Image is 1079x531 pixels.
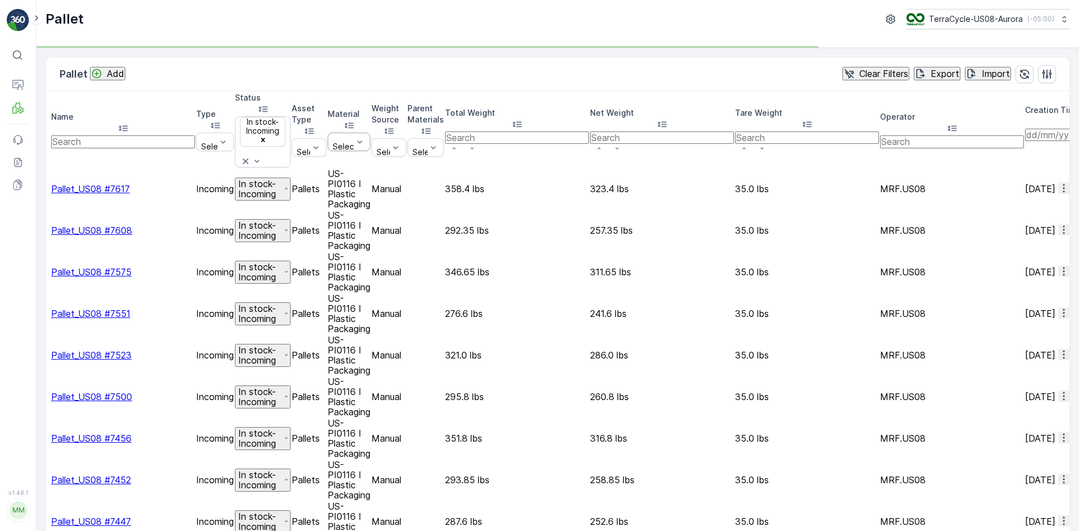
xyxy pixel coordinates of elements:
[1027,15,1054,24] p: ( -05:00 )
[931,69,959,79] p: Export
[880,210,1024,251] td: MRF.US08
[880,135,1024,148] input: Search
[236,345,279,366] p: In stock-Incoming
[51,135,195,148] input: Search
[10,501,28,519] div: MM
[965,67,1011,80] button: Import
[371,418,406,459] td: Manual
[7,489,29,496] span: v 1.48.1
[445,210,589,251] td: 292.35 lbs
[735,210,879,251] td: 35.0 lbs
[236,470,279,491] p: In stock-Incoming
[7,498,29,522] button: MM
[859,69,908,79] p: Clear Filters
[292,210,327,251] td: Pallets
[445,107,589,119] p: Total Weight
[196,252,234,292] td: Incoming
[735,107,879,119] p: Tare Weight
[235,261,291,284] button: In stock-Incoming
[292,335,327,375] td: Pallets
[328,169,370,209] td: US-PI0116 I Plastic Packaging
[292,460,327,500] td: Pallets
[445,460,589,500] td: 293.85 lbs
[445,293,589,334] td: 276.6 lbs
[333,142,357,151] p: Select
[107,69,124,79] p: Add
[735,252,879,292] td: 35.0 lbs
[880,376,1024,417] td: MRF.US08
[735,335,879,375] td: 35.0 lbs
[328,418,370,459] td: US-PI0116 I Plastic Packaging
[241,117,285,135] div: In stock-Incoming
[51,350,132,361] a: Pallet_US08 #7523
[590,107,734,119] p: Net Weight
[445,376,589,417] td: 295.8 lbs
[880,418,1024,459] td: MRF.US08
[46,10,84,28] p: Pallet
[51,308,130,319] span: Pallet_US08 #7551
[735,376,879,417] td: 35.0 lbs
[235,427,291,450] button: In stock-Incoming
[236,220,279,241] p: In stock-Incoming
[236,303,279,324] p: In stock-Incoming
[236,428,279,449] p: In stock-Incoming
[196,335,234,375] td: Incoming
[906,9,1070,29] button: TerraCycle-US08-Aurora(-05:00)
[377,148,401,157] p: Select
[51,391,132,402] a: Pallet_US08 #7500
[735,460,879,500] td: 35.0 lbs
[929,13,1023,25] p: TerraCycle-US08-Aurora
[328,376,370,417] td: US-PI0116 I Plastic Packaging
[328,252,370,292] td: US-PI0116 I Plastic Packaging
[371,293,406,334] td: Manual
[196,169,234,209] td: Incoming
[196,108,234,120] p: Type
[371,210,406,251] td: Manual
[292,103,327,125] p: Asset Type
[235,385,291,409] button: In stock-Incoming
[51,266,132,278] a: Pallet_US08 #7575
[51,433,132,444] a: Pallet_US08 #7456
[371,103,406,125] p: Weight Source
[880,169,1024,209] td: MRF.US08
[242,136,284,146] div: Remove In stock-Incoming
[328,335,370,375] td: US-PI0116 I Plastic Packaging
[196,210,234,251] td: Incoming
[7,9,29,31] img: logo
[90,67,125,80] button: Add
[590,376,734,417] td: 260.8 lbs
[51,225,132,236] a: Pallet_US08 #7608
[51,474,131,485] a: Pallet_US08 #7452
[445,131,589,144] input: Search
[407,103,444,125] p: Parent Materials
[445,418,589,459] td: 351.8 lbs
[445,169,589,209] td: 358.4 lbs
[982,69,1010,79] p: Import
[328,210,370,251] td: US-PI0116 I Plastic Packaging
[201,142,226,151] p: Select
[51,516,131,527] a: Pallet_US08 #7447
[590,335,734,375] td: 286.0 lbs
[735,169,879,209] td: 35.0 lbs
[590,293,734,334] td: 241.6 lbs
[735,293,879,334] td: 35.0 lbs
[235,219,291,242] button: In stock-Incoming
[880,460,1024,500] td: MRF.US08
[196,418,234,459] td: Incoming
[292,376,327,417] td: Pallets
[196,293,234,334] td: Incoming
[236,179,279,199] p: In stock-Incoming
[735,131,879,144] input: Search
[51,183,130,194] a: Pallet_US08 #7617
[445,252,589,292] td: 346.65 lbs
[590,210,734,251] td: 257.35 lbs
[914,67,960,80] button: Export
[880,252,1024,292] td: MRF.US08
[371,376,406,417] td: Manual
[60,66,88,82] p: Pallet
[371,335,406,375] td: Manual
